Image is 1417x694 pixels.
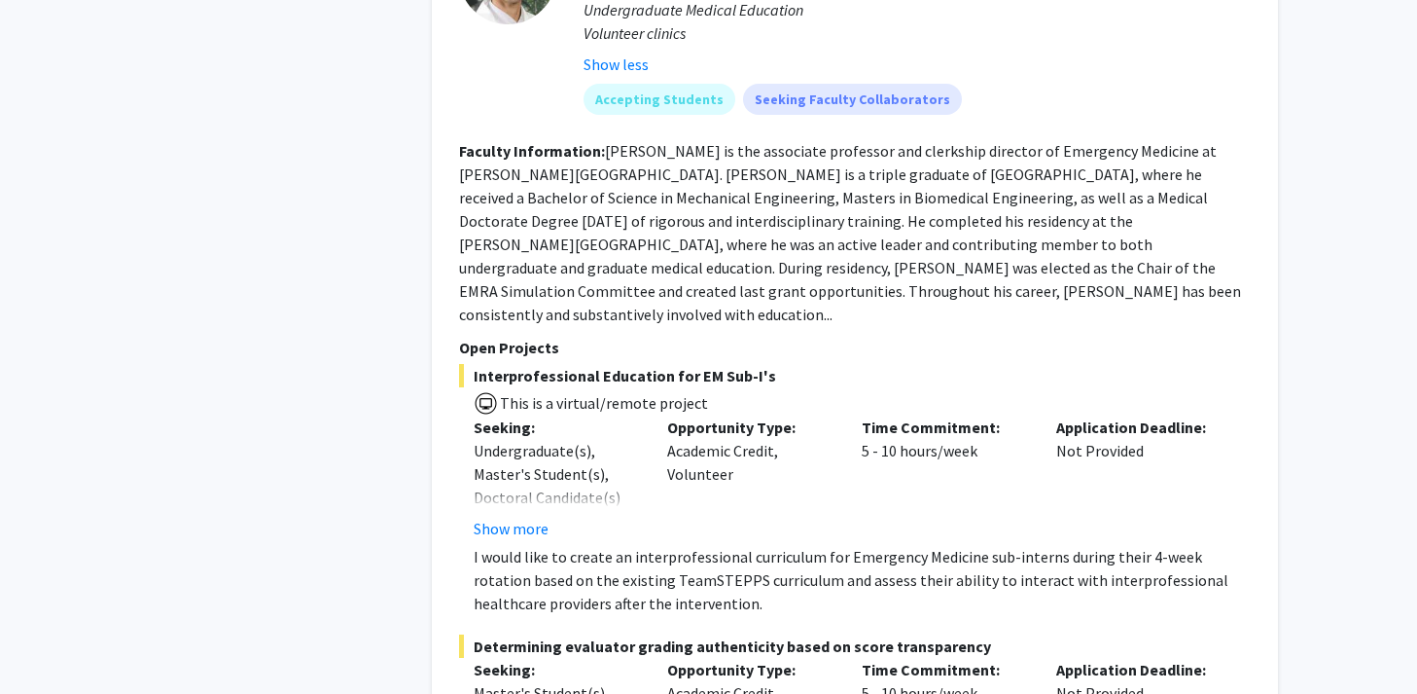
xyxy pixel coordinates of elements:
[653,416,847,540] div: Academic Credit, Volunteer
[584,53,649,76] button: Show less
[459,364,1251,387] span: Interprofessional Education for EM Sub-I's
[15,606,83,679] iframe: Chat
[667,658,832,681] p: Opportunity Type:
[1042,416,1236,540] div: Not Provided
[459,141,1241,324] fg-read-more: [PERSON_NAME] is the associate professor and clerkship director of Emergency Medicine at [PERSON_...
[862,416,1027,439] p: Time Commitment:
[862,658,1027,681] p: Time Commitment:
[584,84,735,115] mat-chip: Accepting Students
[459,635,1251,658] span: Determining evaluator grading authenticity based on score transparency
[847,416,1042,540] div: 5 - 10 hours/week
[498,393,708,413] span: This is a virtual/remote project
[474,545,1251,615] p: I would like to create an interprofessional curriculum for Emergency Medicine sub-interns during ...
[459,141,605,161] b: Faculty Information:
[1056,658,1222,681] p: Application Deadline:
[474,517,549,540] button: Show more
[459,336,1251,359] p: Open Projects
[474,658,639,681] p: Seeking:
[474,439,639,556] div: Undergraduate(s), Master's Student(s), Doctoral Candidate(s) (PhD, MD, DMD, PharmD, etc.), Faculty
[667,416,832,439] p: Opportunity Type:
[1056,416,1222,439] p: Application Deadline:
[743,84,962,115] mat-chip: Seeking Faculty Collaborators
[474,416,639,439] p: Seeking:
